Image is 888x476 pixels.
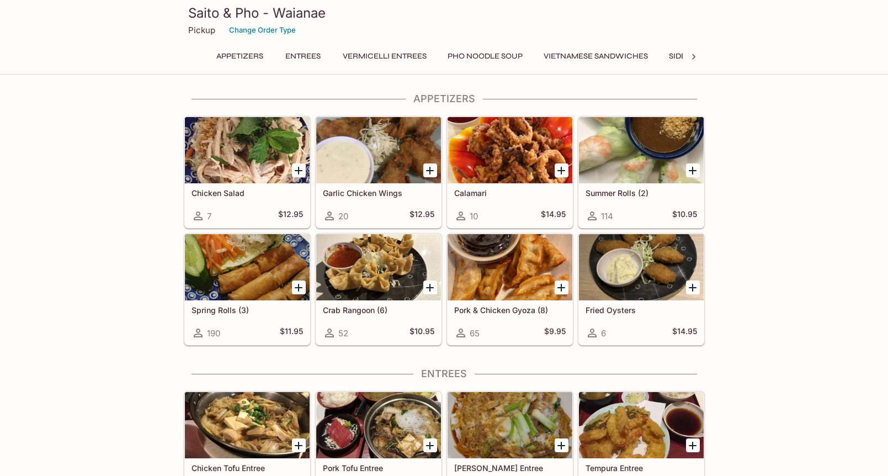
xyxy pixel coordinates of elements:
[448,392,572,458] div: Katsu Tama Entree
[185,117,310,183] div: Chicken Salad
[544,326,566,340] h5: $9.95
[538,49,654,64] button: Vietnamese Sandwiches
[278,209,303,223] h5: $12.95
[555,163,568,177] button: Add Calamari
[578,234,704,345] a: Fried Oysters6$14.95
[454,305,566,315] h5: Pork & Chicken Gyoza (8)
[555,438,568,452] button: Add Katsu Tama Entree
[188,25,215,35] p: Pickup
[601,328,606,339] span: 6
[207,211,211,221] span: 7
[442,49,529,64] button: Pho Noodle Soup
[423,438,437,452] button: Add Pork Tofu Entree
[316,117,442,228] a: Garlic Chicken Wings20$12.95
[663,49,721,64] button: Side Order
[423,163,437,177] button: Add Garlic Chicken Wings
[323,188,434,198] h5: Garlic Chicken Wings
[192,188,303,198] h5: Chicken Salad
[338,328,348,339] span: 52
[292,163,306,177] button: Add Chicken Salad
[316,117,441,183] div: Garlic Chicken Wings
[316,392,441,458] div: Pork Tofu Entree
[454,463,566,473] h5: [PERSON_NAME] Entree
[323,305,434,315] h5: Crab Rangoon (6)
[185,234,310,300] div: Spring Rolls (3)
[672,209,697,223] h5: $10.95
[578,117,704,228] a: Summer Rolls (2)114$10.95
[447,117,573,228] a: Calamari10$14.95
[672,326,697,340] h5: $14.95
[192,463,303,473] h5: Chicken Tofu Entree
[447,234,573,345] a: Pork & Chicken Gyoza (8)65$9.95
[292,438,306,452] button: Add Chicken Tofu Entree
[423,281,437,294] button: Add Crab Rangoon (6)
[601,211,613,221] span: 114
[188,4,700,22] h3: Saito & Pho - Waianae
[555,281,568,294] button: Add Pork & Chicken Gyoza (8)
[210,49,269,64] button: Appetizers
[207,328,220,339] span: 190
[184,117,310,228] a: Chicken Salad7$12.95
[280,326,303,340] h5: $11.95
[579,392,704,458] div: Tempura Entree
[185,392,310,458] div: Chicken Tofu Entree
[579,117,704,183] div: Summer Rolls (2)
[316,234,441,300] div: Crab Rangoon (6)
[448,234,572,300] div: Pork & Chicken Gyoza (8)
[184,93,705,105] h4: Appetizers
[323,463,434,473] h5: Pork Tofu Entree
[410,209,434,223] h5: $12.95
[686,438,700,452] button: Add Tempura Entree
[448,117,572,183] div: Calamari
[586,305,697,315] h5: Fried Oysters
[586,188,697,198] h5: Summer Rolls (2)
[278,49,328,64] button: Entrees
[454,188,566,198] h5: Calamari
[292,281,306,294] button: Add Spring Rolls (3)
[338,211,348,221] span: 20
[541,209,566,223] h5: $14.95
[686,281,700,294] button: Add Fried Oysters
[586,463,697,473] h5: Tempura Entree
[184,368,705,380] h4: Entrees
[410,326,434,340] h5: $10.95
[192,305,303,315] h5: Spring Rolls (3)
[337,49,433,64] button: Vermicelli Entrees
[224,22,301,39] button: Change Order Type
[579,234,704,300] div: Fried Oysters
[470,328,480,339] span: 65
[470,211,478,221] span: 10
[686,163,700,177] button: Add Summer Rolls (2)
[316,234,442,345] a: Crab Rangoon (6)52$10.95
[184,234,310,345] a: Spring Rolls (3)190$11.95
